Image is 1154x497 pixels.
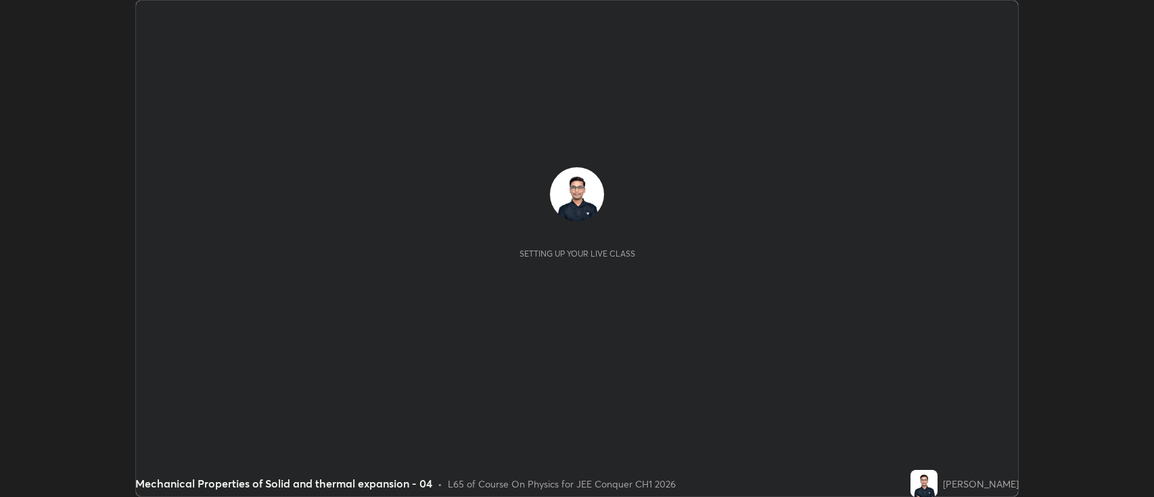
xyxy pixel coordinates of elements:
[448,477,676,491] div: L65 of Course On Physics for JEE Conquer CH1 2026
[438,477,442,491] div: •
[520,248,635,259] div: Setting up your live class
[943,477,1019,491] div: [PERSON_NAME]
[550,167,604,221] img: 37aae379bbc94e87a747325de2c98c16.jpg
[910,470,938,497] img: 37aae379bbc94e87a747325de2c98c16.jpg
[135,475,432,492] div: Mechanical Properties of Solid and thermal expansion - 04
